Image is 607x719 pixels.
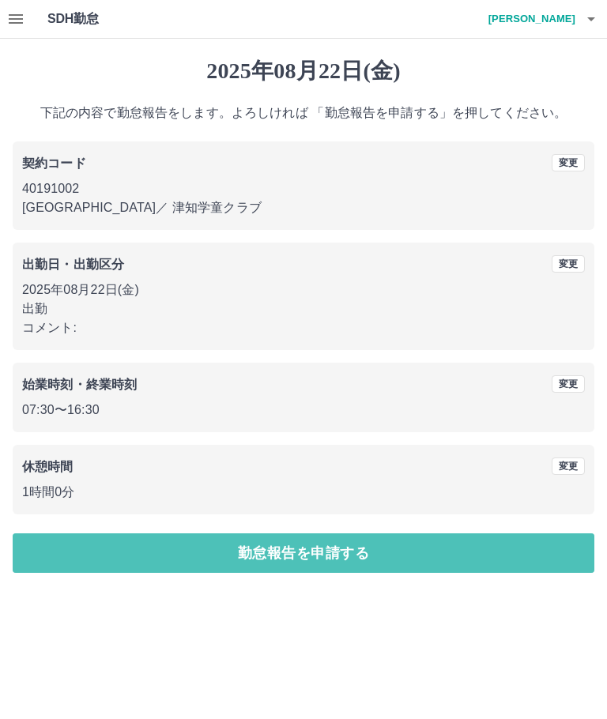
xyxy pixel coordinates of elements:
h1: 2025年08月22日(金) [13,58,594,85]
button: 勤怠報告を申請する [13,533,594,573]
p: コメント: [22,318,585,337]
p: 出勤 [22,299,585,318]
b: 契約コード [22,156,86,170]
button: 変更 [552,154,585,171]
button: 変更 [552,375,585,393]
p: 2025年08月22日(金) [22,280,585,299]
button: 変更 [552,457,585,475]
b: 始業時刻・終業時刻 [22,378,137,391]
p: 07:30 〜 16:30 [22,401,585,420]
p: 40191002 [22,179,585,198]
p: 1時間0分 [22,483,585,502]
b: 休憩時間 [22,460,74,473]
button: 変更 [552,255,585,273]
b: 出勤日・出勤区分 [22,258,124,271]
p: [GEOGRAPHIC_DATA] ／ 津知学童クラブ [22,198,585,217]
p: 下記の内容で勤怠報告をします。よろしければ 「勤怠報告を申請する」を押してください。 [13,104,594,122]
